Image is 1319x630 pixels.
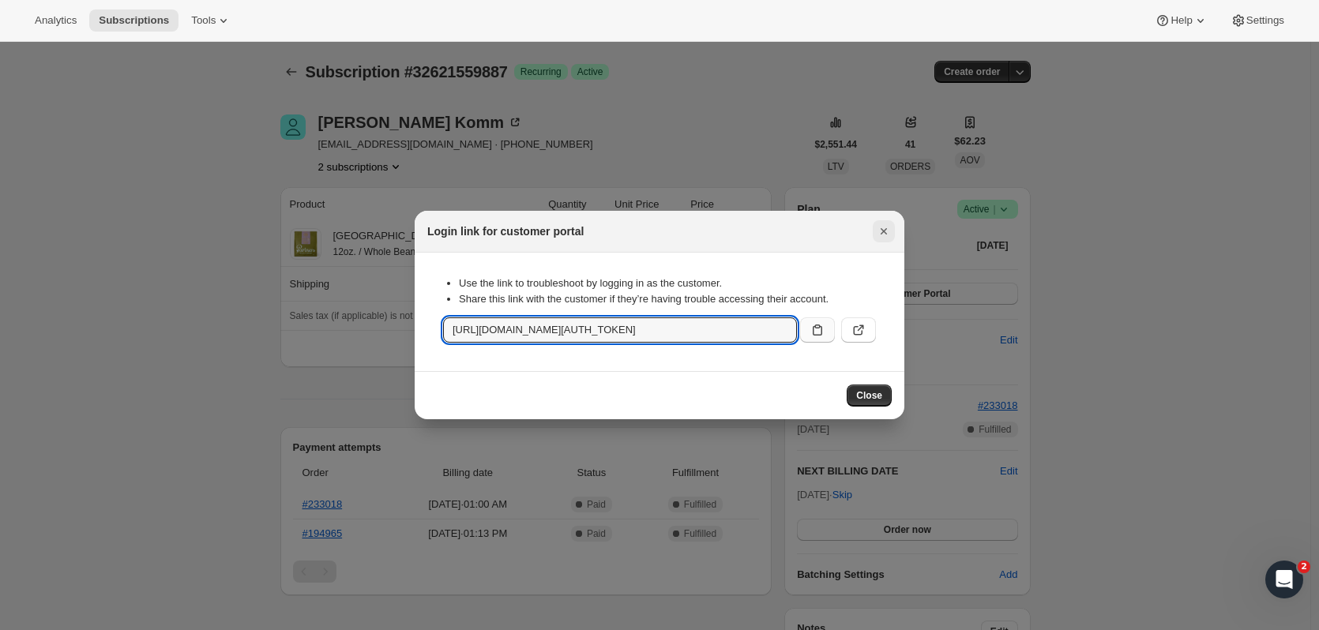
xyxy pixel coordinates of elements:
span: Tools [191,14,216,27]
span: Analytics [35,14,77,27]
span: Subscriptions [99,14,169,27]
button: Help [1145,9,1217,32]
iframe: Intercom live chat [1265,561,1303,598]
h2: Login link for customer portal [427,223,584,239]
li: Use the link to troubleshoot by logging in as the customer. [459,276,876,291]
li: Share this link with the customer if they’re having trouble accessing their account. [459,291,876,307]
button: Subscriptions [89,9,178,32]
span: Help [1171,14,1192,27]
button: Tools [182,9,241,32]
button: Close [873,220,895,242]
button: Analytics [25,9,86,32]
span: 2 [1298,561,1310,573]
span: Close [856,389,882,402]
button: Close [847,384,892,407]
button: Settings [1221,9,1294,32]
span: Settings [1246,14,1284,27]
